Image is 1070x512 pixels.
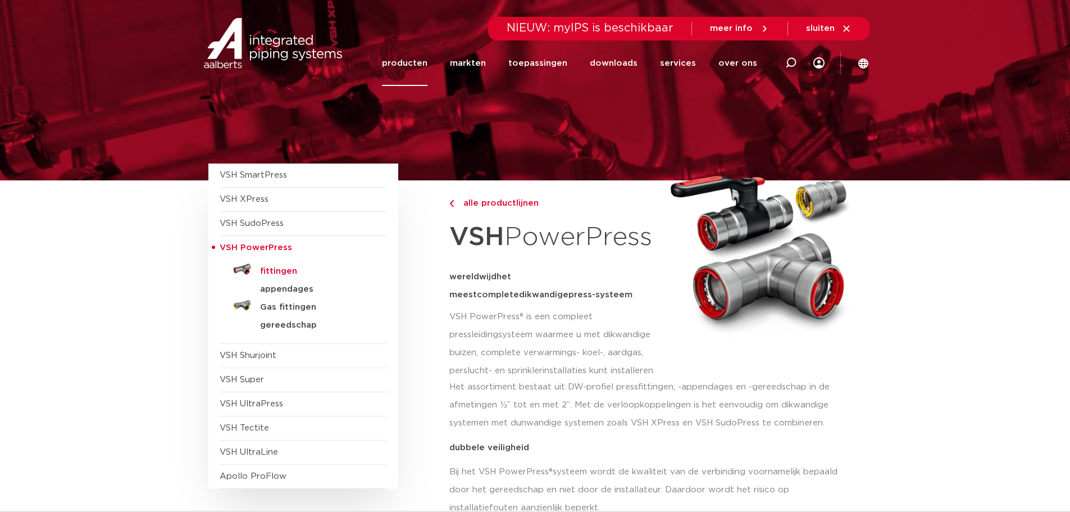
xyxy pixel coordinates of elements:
[220,351,276,360] a: VSH Shurjoint
[220,243,292,252] span: VSH PowerPress
[220,400,283,408] a: VSH UltraPress
[507,22,673,34] span: NIEUW: myIPS is beschikbaar
[519,291,568,299] span: dikwandige
[449,273,511,299] span: het meest
[457,199,539,207] span: alle productlijnen
[660,40,696,86] a: services
[450,40,486,86] a: markten
[710,24,753,33] span: meer info
[710,24,770,34] a: meer info
[220,448,278,456] a: VSH UltraLine
[260,266,371,277] h5: fittingen
[220,375,264,384] a: VSH Super
[568,291,632,299] span: press-systeem
[382,40,757,86] nav: Menu
[449,216,660,259] h1: PowerPress
[260,284,371,294] h5: appendages
[449,224,504,250] strong: VSH
[806,24,852,34] a: sluiten
[220,171,287,179] a: VSH SmartPress
[220,424,269,432] a: VSH Tectite
[806,24,835,33] span: sluiten
[220,260,387,278] a: fittingen
[220,296,387,314] a: Gas fittingen
[718,40,757,86] a: over ons
[813,40,825,86] div: my IPS
[449,378,855,432] p: Het assortiment bestaat uit DW-profiel pressfittingen, -appendages en -gereedschap in de afmeting...
[449,197,660,210] a: alle productlijnen
[449,273,497,281] span: wereldwijd
[260,302,371,312] h5: Gas fittingen
[220,195,268,203] a: VSH XPress
[449,443,855,452] p: dubbele veiligheid
[220,314,387,332] a: gereedschap
[382,40,427,86] a: producten
[449,308,660,380] p: VSH PowerPress® is een compleet pressleidingsysteem waarmee u met dikwandige buizen, complete ver...
[477,291,519,299] span: complete
[449,468,549,476] span: Bij het VSH PowerPress
[508,40,567,86] a: toepassingen
[220,278,387,296] a: appendages
[549,468,553,476] span: ®
[260,320,371,330] h5: gereedschap
[220,472,286,481] a: Apollo ProFlow
[590,40,638,86] a: downloads
[449,200,454,207] img: chevron-right.svg
[220,219,284,228] a: VSH SudoPress
[449,468,837,512] span: systeem wordt de kwaliteit van de verbinding voornamelijk bepaald door het gereedschap en niet do...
